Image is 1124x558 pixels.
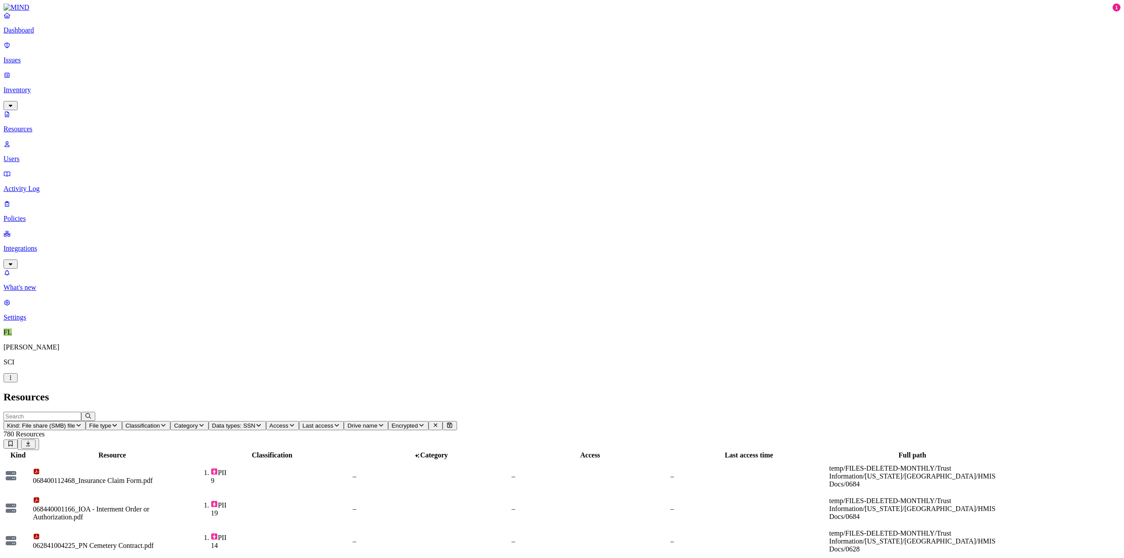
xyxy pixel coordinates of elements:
span: Classification [126,422,160,429]
span: – [670,505,674,512]
img: fileshare-resource [5,469,17,482]
p: Inventory [4,86,1120,94]
img: pii [211,533,218,540]
p: SCI [4,358,1120,366]
div: Classification [193,451,351,459]
div: 062841004225_PN Cemetery Contract.pdf [33,542,191,550]
span: File type [89,422,111,429]
a: Resources [4,110,1120,133]
a: Settings [4,299,1120,321]
p: Settings [4,313,1120,321]
p: Resources [4,125,1120,133]
div: Access [512,451,669,459]
p: Activity Log [4,185,1120,193]
div: Last access time [670,451,828,459]
span: Data types: SSN [212,422,256,429]
span: 780 Resources [4,430,45,438]
img: MIND [4,4,29,11]
div: Full path [829,451,996,459]
span: Kind: File share (SMB) file [7,422,75,429]
img: pii [211,500,218,508]
a: Integrations [4,230,1120,267]
div: Kind [5,451,31,459]
p: Issues [4,56,1120,64]
span: Access [270,422,288,429]
img: adobe-pdf [33,497,40,504]
div: PII [211,533,351,542]
span: Drive name [347,422,377,429]
img: fileshare-resource [5,502,17,514]
span: – [353,505,356,512]
a: Policies [4,200,1120,223]
div: temp/FILES-DELETED-MONTHLY/Trust Information/[US_STATE]/[GEOGRAPHIC_DATA]/HMIS Docs/0684 [829,464,996,488]
div: 068440001166_IOA - Interment Order or Authorization.pdf [33,505,191,521]
img: adobe-pdf [33,468,40,475]
span: Encrypted [392,422,418,429]
a: MIND [4,4,1120,11]
span: – [353,537,356,545]
input: Search [4,412,81,421]
a: What's new [4,269,1120,292]
a: Inventory [4,71,1120,109]
p: Integrations [4,245,1120,252]
p: [PERSON_NAME] [4,343,1120,351]
span: FL [4,328,12,336]
span: – [512,472,515,480]
div: PII [211,468,351,477]
span: Category [174,422,198,429]
img: pii [211,468,218,475]
div: 19 [211,509,351,517]
a: Activity Log [4,170,1120,193]
span: – [512,537,515,545]
p: Dashboard [4,26,1120,34]
div: 14 [211,542,351,550]
p: What's new [4,284,1120,292]
div: temp/FILES-DELETED-MONTHLY/Trust Information/[US_STATE]/[GEOGRAPHIC_DATA]/HMIS Docs/0684 [829,497,996,521]
div: Resource [33,451,191,459]
div: PII [211,500,351,509]
span: – [670,472,674,480]
span: – [670,537,674,545]
div: 1 [1113,4,1120,11]
a: Dashboard [4,11,1120,34]
a: Users [4,140,1120,163]
div: temp/FILES-DELETED-MONTHLY/Trust Information/[US_STATE]/[GEOGRAPHIC_DATA]/HMIS Docs/0628 [829,529,996,553]
div: 068400112468_Insurance Claim Form.pdf [33,477,191,485]
h2: Resources [4,391,1120,403]
a: Issues [4,41,1120,64]
span: – [512,505,515,512]
span: Last access [303,422,333,429]
img: adobe-pdf [33,533,40,540]
span: Category [420,451,448,459]
p: Policies [4,215,1120,223]
img: fileshare-resource [5,534,17,547]
span: – [353,472,356,480]
div: 9 [211,477,351,485]
p: Users [4,155,1120,163]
